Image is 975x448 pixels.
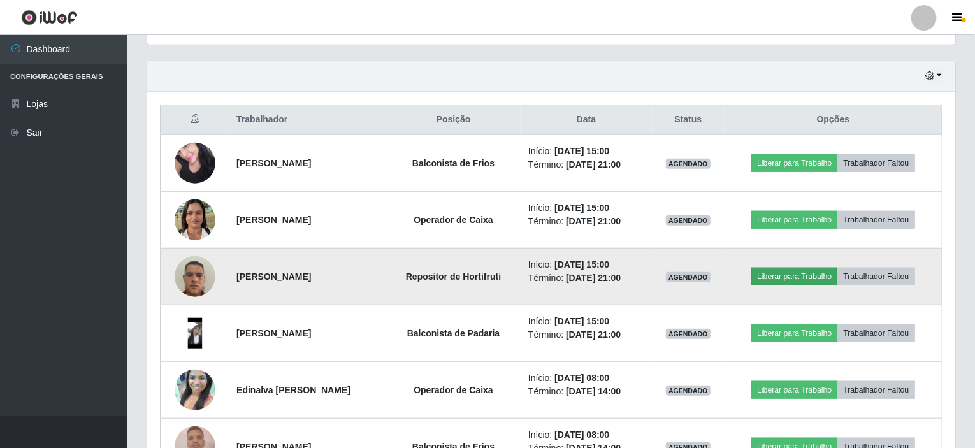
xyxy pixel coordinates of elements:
li: Início: [528,372,644,385]
li: Término: [528,271,644,285]
span: AGENDADO [666,272,711,282]
strong: Balconista de Padaria [407,328,500,338]
span: AGENDADO [666,215,711,226]
strong: [PERSON_NAME] [236,158,311,168]
time: [DATE] 21:00 [566,329,621,340]
span: AGENDADO [666,159,711,169]
li: Término: [528,158,644,171]
li: Início: [528,315,644,328]
li: Término: [528,385,644,398]
button: Liberar para Trabalho [751,154,837,172]
strong: [PERSON_NAME] [236,328,311,338]
strong: [PERSON_NAME] [236,271,311,282]
time: [DATE] 21:00 [566,273,621,283]
time: [DATE] 15:00 [554,203,609,213]
button: Liberar para Trabalho [751,324,837,342]
time: [DATE] 15:00 [554,316,609,326]
button: Trabalhador Faltou [837,324,914,342]
span: AGENDADO [666,386,711,396]
strong: Repositor de Hortifruti [406,271,501,282]
img: CoreUI Logo [21,10,78,25]
li: Término: [528,328,644,342]
button: Liberar para Trabalho [751,211,837,229]
th: Status [652,105,725,135]
th: Opções [725,105,942,135]
li: Início: [528,145,644,158]
strong: Edinalva [PERSON_NAME] [236,385,350,395]
img: 1737655206181.jpeg [175,318,215,349]
time: [DATE] 14:00 [566,386,621,396]
strong: Operador de Caixa [414,385,493,395]
time: [DATE] 15:00 [554,259,609,270]
li: Término: [528,215,644,228]
button: Trabalhador Faltou [837,268,914,285]
li: Início: [528,258,644,271]
li: Início: [528,428,644,442]
time: [DATE] 08:00 [554,373,609,383]
th: Trabalhador [229,105,386,135]
span: AGENDADO [666,329,711,339]
img: 1650687338616.jpeg [175,354,215,426]
button: Trabalhador Faltou [837,154,914,172]
button: Trabalhador Faltou [837,381,914,399]
img: 1720809249319.jpeg [175,192,215,247]
strong: Operador de Caixa [414,215,493,225]
time: [DATE] 15:00 [554,146,609,156]
strong: Balconista de Frios [412,158,495,168]
img: 1746197830896.jpeg [175,136,215,190]
th: Data [521,105,652,135]
button: Trabalhador Faltou [837,211,914,229]
strong: [PERSON_NAME] [236,215,311,225]
li: Início: [528,201,644,215]
time: [DATE] 21:00 [566,216,621,226]
img: 1749663581820.jpeg [175,249,215,303]
time: [DATE] 21:00 [566,159,621,170]
button: Liberar para Trabalho [751,381,837,399]
button: Liberar para Trabalho [751,268,837,285]
th: Posição [386,105,521,135]
time: [DATE] 08:00 [554,430,609,440]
